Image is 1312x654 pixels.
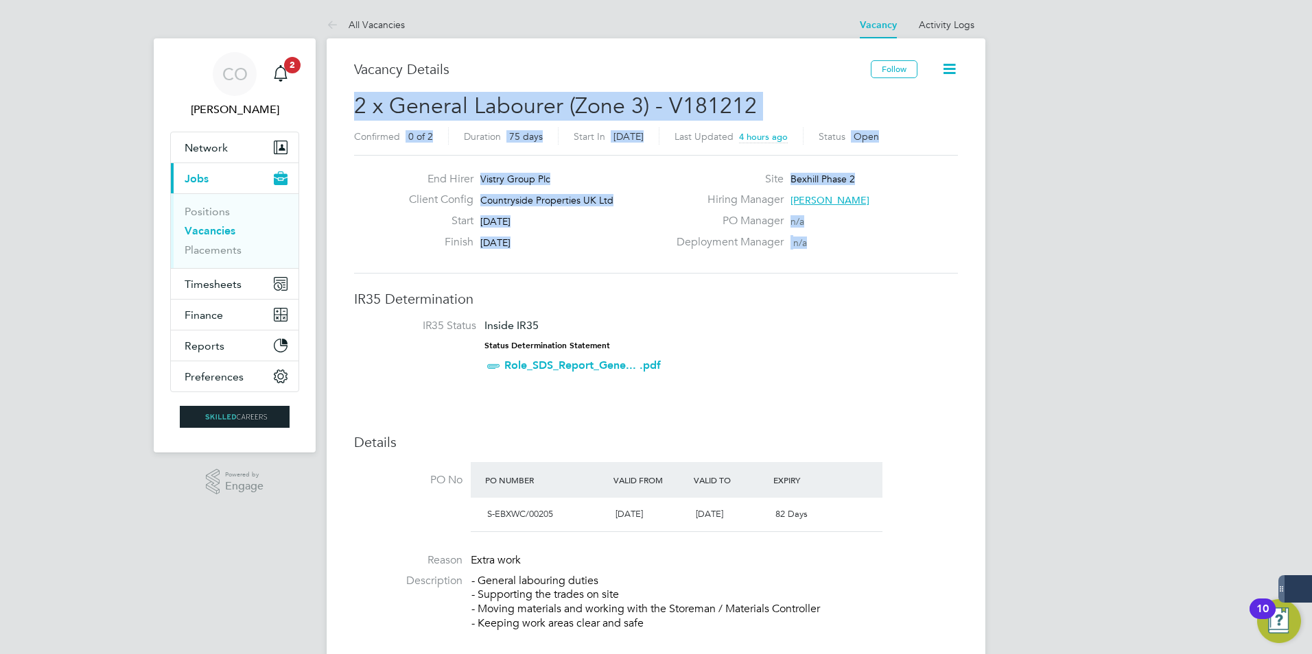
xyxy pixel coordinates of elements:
[185,141,228,154] span: Network
[793,237,807,249] span: n/a
[696,508,723,520] span: [DATE]
[222,65,248,83] span: CO
[739,131,788,143] span: 4 hours ago
[610,468,690,492] div: Valid From
[398,193,473,207] label: Client Config
[854,130,879,143] span: Open
[185,370,244,383] span: Preferences
[171,330,298,361] button: Reports
[171,193,298,268] div: Jobs
[225,469,263,481] span: Powered by
[819,130,845,143] label: Status
[398,172,473,186] label: End Hirer
[354,130,400,143] label: Confirmed
[613,130,644,143] span: [DATE]
[354,574,462,588] label: Description
[668,235,784,250] label: Deployment Manager
[327,19,405,31] a: All Vacancies
[668,172,784,186] label: Site
[225,481,263,492] span: Engage
[206,469,264,495] a: Powered byEngage
[185,205,230,218] a: Positions
[185,339,224,352] span: Reports
[398,214,473,228] label: Start
[480,194,613,206] span: Countryside Properties UK Ltd
[790,194,869,206] span: [PERSON_NAME]
[509,130,543,143] span: 75 days
[482,468,610,492] div: PO Number
[180,406,290,428] img: skilledcareers-logo-retina.png
[170,52,299,118] a: CO[PERSON_NAME]
[480,237,511,249] span: [DATE]
[170,101,299,118] span: Craig O'Donovan
[171,132,298,162] button: Network
[471,574,958,631] p: - General labouring duties - Supporting the trades on site - Moving materials and working with th...
[860,19,897,31] a: Vacancy
[668,214,784,228] label: PO Manager
[267,52,294,96] a: 2
[790,173,855,185] span: Bexhill Phase 2
[154,38,316,452] nav: Main navigation
[464,130,501,143] label: Duration
[690,468,771,492] div: Valid To
[484,319,539,332] span: Inside IR35
[171,163,298,193] button: Jobs
[185,224,235,237] a: Vacancies
[871,60,917,78] button: Follow
[354,433,958,451] h3: Details
[354,60,871,78] h3: Vacancy Details
[487,508,553,520] span: S-EBXWC/00205
[1257,599,1301,643] button: Open Resource Center, 10 new notifications
[668,193,784,207] label: Hiring Manager
[354,553,462,568] label: Reason
[185,278,242,291] span: Timesheets
[919,19,974,31] a: Activity Logs
[471,553,521,567] span: Extra work
[574,130,605,143] label: Start In
[480,215,511,228] span: [DATE]
[368,319,476,333] label: IR35 Status
[171,300,298,330] button: Finance
[408,130,433,143] span: 0 of 2
[354,93,757,119] span: 2 x General Labourer (Zone 3) - V181212
[354,473,462,487] label: PO No
[770,468,850,492] div: Expiry
[675,130,734,143] label: Last Updated
[480,173,550,185] span: Vistry Group Plc
[1256,609,1269,627] div: 10
[775,508,808,520] span: 82 Days
[354,290,958,308] h3: IR35 Determination
[284,57,301,73] span: 2
[185,243,242,256] a: Placements
[171,269,298,299] button: Timesheets
[185,172,209,185] span: Jobs
[616,508,643,520] span: [DATE]
[790,215,804,228] span: n/a
[185,308,223,322] span: Finance
[171,361,298,391] button: Preferences
[170,406,299,428] a: Go to home page
[398,235,473,250] label: Finish
[484,341,610,350] strong: Status Determination Statement
[504,359,661,372] a: Role_SDS_Report_Gene... .pdf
